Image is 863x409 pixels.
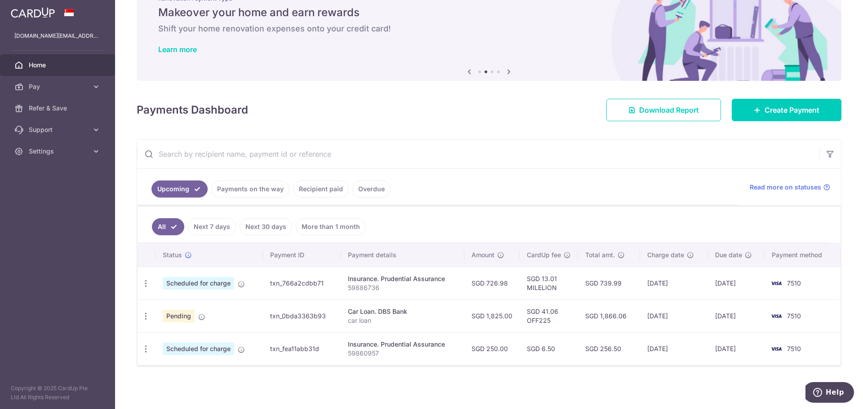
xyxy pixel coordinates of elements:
[352,180,391,198] a: Overdue
[787,312,801,320] span: 7510
[647,251,684,259] span: Charge date
[163,251,182,259] span: Status
[29,125,88,134] span: Support
[263,299,341,332] td: txn_0bda3363b93
[158,23,820,34] h6: Shift your home renovation expenses onto your credit card!
[708,332,765,365] td: [DATE]
[152,218,184,235] a: All
[348,274,457,283] div: Insurance. Prudential Assurance
[708,267,765,299] td: [DATE]
[750,183,821,192] span: Read more on statuses
[767,343,785,354] img: Bank Card
[348,349,457,358] p: 59860957
[263,267,341,299] td: txn_766a2cdbb71
[293,180,349,198] a: Recipient paid
[29,82,88,91] span: Pay
[527,251,561,259] span: CardUp fee
[765,105,819,115] span: Create Payment
[750,183,830,192] a: Read more on statuses
[520,332,578,365] td: SGD 6.50
[585,251,615,259] span: Total amt.
[263,332,341,365] td: txn_fea11abb31d
[348,283,457,292] p: 59886736
[348,316,457,325] p: car loan
[464,299,520,332] td: SGD 1,825.00
[163,343,234,355] span: Scheduled for charge
[263,243,341,267] th: Payment ID
[787,279,801,287] span: 7510
[520,267,578,299] td: SGD 13.01 MILELION
[296,218,366,235] a: More than 1 month
[348,307,457,316] div: Car Loan. DBS Bank
[29,61,88,70] span: Home
[640,299,708,332] td: [DATE]
[137,102,248,118] h4: Payments Dashboard
[787,345,801,352] span: 7510
[240,218,292,235] a: Next 30 days
[639,105,699,115] span: Download Report
[341,243,464,267] th: Payment details
[11,7,55,18] img: CardUp
[464,267,520,299] td: SGD 726.98
[765,243,841,267] th: Payment method
[151,180,208,198] a: Upcoming
[163,277,234,290] span: Scheduled for charge
[163,310,195,322] span: Pending
[29,104,88,113] span: Refer & Save
[211,180,289,198] a: Payments on the way
[188,218,236,235] a: Next 7 days
[715,251,742,259] span: Due date
[640,267,708,299] td: [DATE]
[472,251,494,259] span: Amount
[708,299,765,332] td: [DATE]
[158,5,820,20] h5: Makeover your home and earn rewards
[348,340,457,349] div: Insurance. Prudential Assurance
[578,332,640,365] td: SGD 256.50
[520,299,578,332] td: SGD 41.06 OFF225
[606,99,721,121] a: Download Report
[640,332,708,365] td: [DATE]
[805,382,854,405] iframe: Opens a widget where you can find more information
[29,147,88,156] span: Settings
[158,45,197,54] a: Learn more
[137,140,819,168] input: Search by recipient name, payment id or reference
[767,311,785,321] img: Bank Card
[578,299,640,332] td: SGD 1,866.06
[578,267,640,299] td: SGD 739.99
[464,332,520,365] td: SGD 250.00
[767,278,785,289] img: Bank Card
[732,99,841,121] a: Create Payment
[14,31,101,40] p: [DOMAIN_NAME][EMAIL_ADDRESS][DOMAIN_NAME]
